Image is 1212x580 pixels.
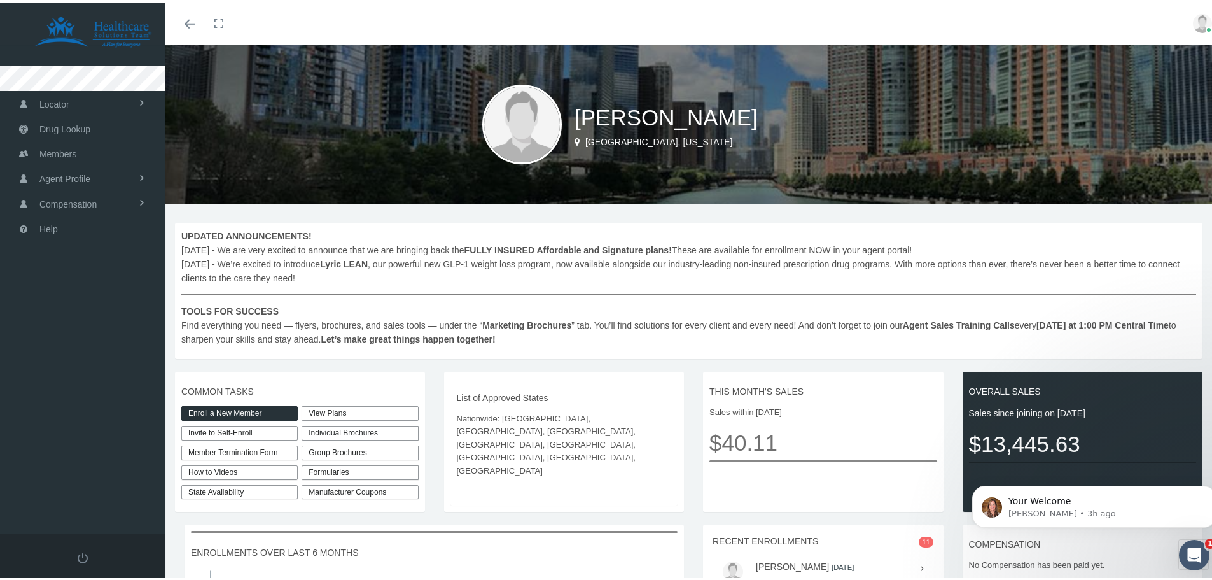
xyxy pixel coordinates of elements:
span: Help [39,215,58,239]
span: RECENT ENROLLMENTS [713,534,818,544]
a: How to Videos [181,463,298,477]
span: Compensation [39,190,97,214]
div: Group Brochures [302,443,418,458]
span: Members [39,139,76,164]
img: user-placeholder.jpg [482,82,562,162]
b: TOOLS FOR SUCCESS [181,304,279,314]
b: Let’s make great things happen together! [321,332,495,342]
a: Enroll a New Member [181,404,298,418]
span: ENROLLMENTS OVER LAST 6 MONTHS [191,543,678,557]
div: Formularies [302,463,418,477]
span: [DATE] - We are very excited to announce that we are bringing back the These are available for en... [181,227,1196,344]
span: $40.11 [709,423,937,458]
span: No Compensation has been paid yet. [969,556,1197,569]
span: Agent Profile [39,164,90,188]
span: Sales since joining on [DATE] [969,404,1197,418]
span: Sales within [DATE] [709,404,937,416]
a: Invite to Self-Enroll [181,423,298,438]
a: Member Termination Form [181,443,298,458]
span: [PERSON_NAME] [575,103,758,127]
span: Nationwide: [GEOGRAPHIC_DATA], [GEOGRAPHIC_DATA], [GEOGRAPHIC_DATA], [GEOGRAPHIC_DATA], [GEOGRAPH... [457,410,672,475]
b: Marketing Brochures [482,318,571,328]
b: Agent Sales Training Calls [903,318,1015,328]
div: Individual Brochures [302,423,418,438]
img: user-placeholder.jpg [1193,11,1212,31]
span: List of Approved States [457,388,672,402]
span: THIS MONTH'S SALES [709,382,937,396]
b: [DATE] at 1:00 PM Central Time [1036,318,1169,328]
b: UPDATED ANNOUNCEMENTS! [181,229,312,239]
span: COMMON TASKS [181,382,419,396]
small: [DATE] [832,561,854,569]
span: OVERALL SALES [969,382,1197,396]
span: $13,445.63 [969,424,1197,459]
b: FULLY INSURED Affordable and Signature plans! [464,243,672,253]
img: user-placeholder.jpg [723,559,743,579]
a: State Availability [181,483,298,497]
span: Locator [39,90,69,114]
span: Drug Lookup [39,115,90,139]
img: HEALTHCARE SOLUTIONS TEAM, LLC [17,14,169,46]
span: 11 [919,534,934,545]
span: [GEOGRAPHIC_DATA], [US_STATE] [585,134,733,145]
a: View Plans [302,404,418,418]
b: Lyric LEAN [320,257,368,267]
iframe: Intercom live chat [1179,537,1209,568]
a: [PERSON_NAME] [756,559,829,569]
a: Manufacturer Coupons [302,483,418,497]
